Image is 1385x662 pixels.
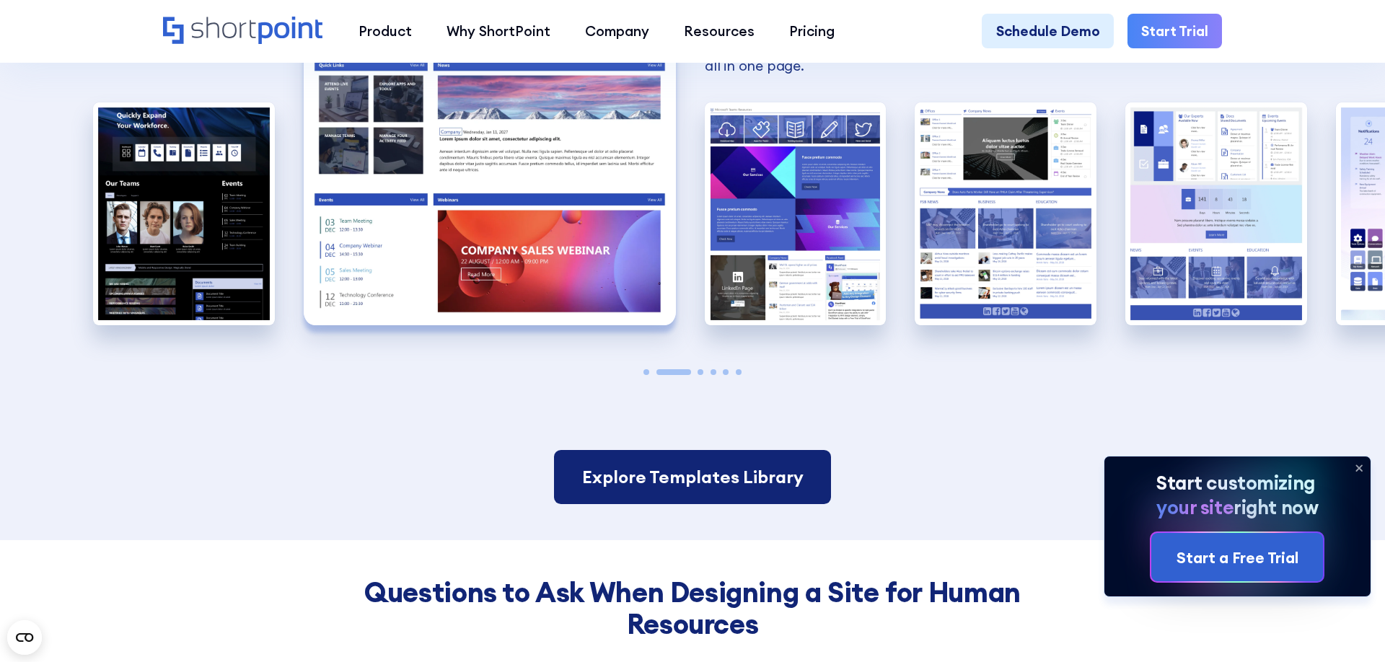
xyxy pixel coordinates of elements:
img: HR SharePoint Templates [93,102,275,325]
a: Explore Templates Library [554,450,831,503]
span: Go to slide 2 [656,369,691,375]
span: Go to slide 4 [711,369,716,375]
a: Home [163,17,324,47]
a: Why ShortPoint [429,14,568,48]
a: Start a Free Trial [1151,533,1323,581]
iframe: Chat Widget [1313,593,1385,662]
span: Go to slide 3 [698,369,703,375]
span: Go to slide 6 [736,369,742,375]
a: Start Trial [1127,14,1222,48]
div: Company [585,21,649,42]
strong: Questions to Ask When Designing a Site for Human Resources [364,575,1021,642]
div: Product [359,21,412,42]
div: Start a Free Trial [1177,546,1298,569]
img: Top SharePoint Templates for 2025 [1125,102,1307,325]
div: 5 / 6 [1125,102,1307,325]
a: Resources [667,14,772,48]
div: Resources [684,21,755,42]
a: Company [568,14,667,48]
a: Schedule Demo [982,14,1113,48]
div: 3 / 6 [705,102,887,325]
div: Pricing [789,21,835,42]
span: Go to slide 1 [643,369,649,375]
a: Pricing [772,14,852,48]
div: 1 / 6 [93,102,275,325]
a: Product [341,14,429,48]
button: Open CMP widget [7,620,42,655]
img: Designing a SharePoint site for HR [915,102,1096,325]
div: 4 / 6 [915,102,1096,325]
div: Why ShortPoint [447,21,550,42]
span: Go to slide 5 [723,369,729,375]
img: SharePoint Template for HR [705,102,887,325]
